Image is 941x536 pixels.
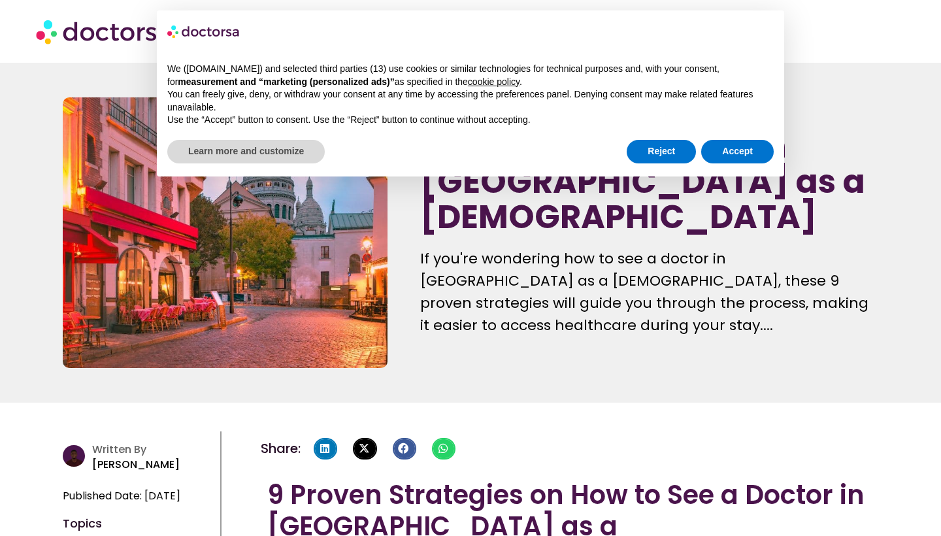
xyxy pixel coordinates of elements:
[63,445,84,467] img: author
[167,88,774,114] p: You can freely give, deny, or withdraw your consent at any time by accessing the preferences pane...
[92,456,214,474] p: [PERSON_NAME]
[432,438,455,460] div: Share on whatsapp
[393,438,416,460] div: Share on facebook
[627,140,696,163] button: Reject
[353,438,376,460] div: Share on x-twitter
[178,76,394,87] strong: measurement and “marketing (personalized ads)”
[261,442,301,455] h4: Share:
[167,140,325,163] button: Learn more and customize
[468,76,520,87] a: cookie policy
[92,443,214,456] h4: Written By
[420,129,878,235] h1: How to See a Doctor in [GEOGRAPHIC_DATA] as a [DEMOGRAPHIC_DATA]
[63,518,214,529] h4: Topics
[167,114,774,127] p: Use the “Accept” button to consent. Use the “Reject” button to continue without accepting.
[63,487,180,505] span: Published Date: [DATE]
[167,63,774,88] p: We ([DOMAIN_NAME]) and selected third parties (13) use cookies or similar technologies for techni...
[167,21,240,42] img: logo
[701,140,774,163] button: Accept
[420,248,878,337] div: If you're wondering how to see a doctor in [GEOGRAPHIC_DATA] as a [DEMOGRAPHIC_DATA], these 9 pro...
[314,438,337,460] div: Share on linkedin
